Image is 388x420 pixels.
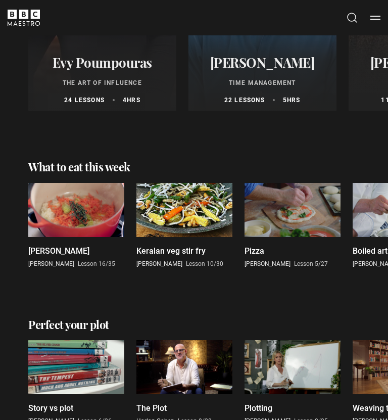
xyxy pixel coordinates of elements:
[64,96,105,105] p: 24 lessons
[294,260,328,267] span: Lesson 5/27
[370,13,380,23] button: Toggle navigation
[28,245,89,257] p: [PERSON_NAME]
[127,97,140,104] abbr: hrs
[195,55,330,70] h2: [PERSON_NAME]
[34,78,170,87] p: The Art of Influence
[28,402,73,414] p: Story vs plot
[195,78,330,87] p: Time Management
[123,96,140,105] p: 4
[136,260,182,267] span: [PERSON_NAME]
[136,183,232,268] a: Keralan veg stir fry [PERSON_NAME] Lesson 10/30
[224,96,265,105] p: 22 lessons
[287,97,301,104] abbr: hrs
[8,10,40,26] svg: BBC Maestro
[136,402,167,414] p: The Plot
[28,159,130,175] h2: What to eat this week
[245,183,341,268] a: Pizza [PERSON_NAME] Lesson 5/27
[186,260,223,267] span: Lesson 10/30
[34,55,170,70] h2: Evy Poumpouras
[28,183,124,268] a: [PERSON_NAME] [PERSON_NAME] Lesson 16/35
[136,245,206,257] p: Keralan veg stir fry
[245,260,290,267] span: [PERSON_NAME]
[78,260,115,267] span: Lesson 16/35
[28,260,74,267] span: [PERSON_NAME]
[28,317,109,333] h2: Perfect your plot
[283,96,301,105] p: 5
[245,402,272,414] p: Plotting
[245,245,264,257] p: Pizza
